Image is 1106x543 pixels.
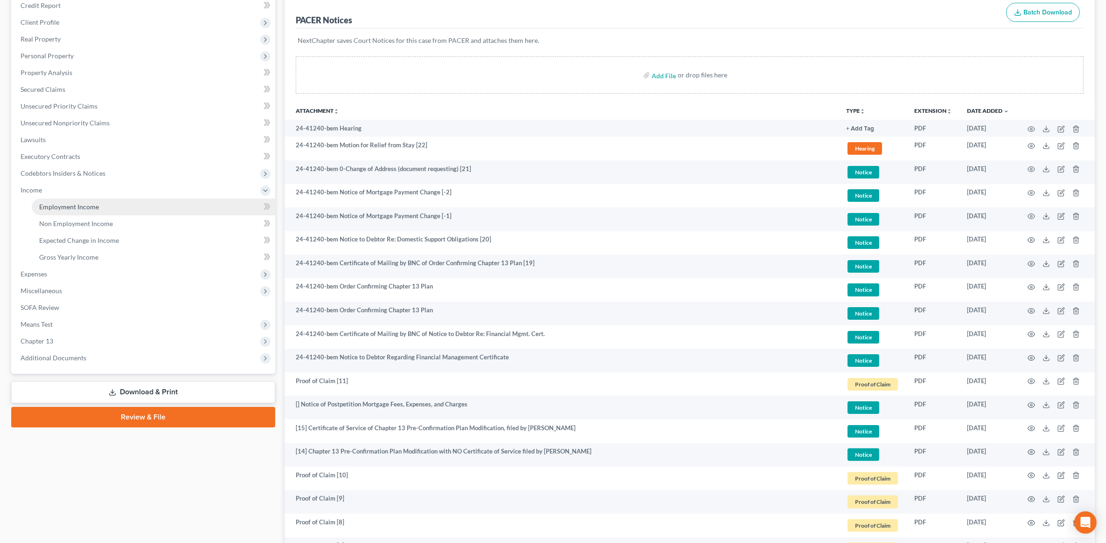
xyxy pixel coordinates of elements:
[11,381,275,403] a: Download & Print
[848,283,879,296] span: Notice
[960,325,1016,349] td: [DATE]
[907,302,960,325] td: PDF
[39,236,119,244] span: Expected Change in Income
[21,136,46,144] span: Lawsuits
[960,302,1016,325] td: [DATE]
[907,325,960,349] td: PDF
[860,109,865,114] i: unfold_more
[848,213,879,226] span: Notice
[960,120,1016,137] td: [DATE]
[907,137,960,160] td: PDF
[296,14,352,26] div: PACER Notices
[285,467,839,490] td: Proof of Claim [10]
[21,52,74,60] span: Personal Property
[848,354,879,367] span: Notice
[39,220,113,227] span: Non Employment Income
[32,215,275,232] a: Non Employment Income
[960,184,1016,208] td: [DATE]
[848,495,898,508] span: Proof of Claim
[846,400,899,415] a: Notice
[848,260,879,273] span: Notice
[39,253,98,261] span: Gross Yearly Income
[846,126,874,132] button: + Add Tag
[1006,3,1080,22] button: Batch Download
[285,325,839,349] td: 24-41240-bem Certificate of Mailing by BNC of Notice to Debtor Re: Financial Mgmt. Cert.
[21,119,110,127] span: Unsecured Nonpriority Claims
[907,490,960,514] td: PDF
[848,401,879,414] span: Notice
[285,443,839,467] td: [14] Chapter 13 Pre-Confirmation Plan Modification with NO Certificate of Service filed by [PERSO...
[285,396,839,419] td: [] Notice of Postpetition Mortgage Fees, Expenses, and Charges
[960,467,1016,490] td: [DATE]
[846,108,865,114] button: TYPEunfold_more
[285,278,839,302] td: 24-41240-bem Order Confirming Chapter 13 Plan
[967,107,1009,114] a: Date Added expand_more
[13,115,275,131] a: Unsecured Nonpriority Claims
[846,471,899,486] a: Proof of Claim
[21,303,59,311] span: SOFA Review
[1023,8,1072,16] span: Batch Download
[907,254,960,278] td: PDF
[960,396,1016,419] td: [DATE]
[296,107,339,114] a: Attachmentunfold_more
[848,331,879,344] span: Notice
[1074,511,1097,534] div: Open Intercom Messenger
[846,447,899,462] a: Notice
[960,254,1016,278] td: [DATE]
[13,98,275,115] a: Unsecured Priority Claims
[907,349,960,372] td: PDF
[846,165,899,180] a: Notice
[13,64,275,81] a: Property Analysis
[846,235,899,250] a: Notice
[960,160,1016,184] td: [DATE]
[846,518,899,533] a: Proof of Claim
[907,207,960,231] td: PDF
[21,85,65,93] span: Secured Claims
[848,472,898,485] span: Proof of Claim
[960,349,1016,372] td: [DATE]
[960,278,1016,302] td: [DATE]
[21,102,97,110] span: Unsecured Priority Claims
[13,299,275,316] a: SOFA Review
[960,443,1016,467] td: [DATE]
[848,166,879,179] span: Notice
[907,419,960,443] td: PDF
[960,372,1016,396] td: [DATE]
[907,443,960,467] td: PDF
[848,519,898,532] span: Proof of Claim
[960,137,1016,160] td: [DATE]
[907,514,960,537] td: PDF
[907,278,960,302] td: PDF
[298,36,1082,45] p: NextChapter saves Court Notices for this case from PACER and attaches them here.
[285,254,839,278] td: 24-41240-bem Certificate of Mailing by BNC of Order Confirming Chapter 13 Plan [19]
[285,349,839,372] td: 24-41240-bem Notice to Debtor Regarding Financial Management Certificate
[848,425,879,438] span: Notice
[13,81,275,98] a: Secured Claims
[21,35,61,43] span: Real Property
[334,109,339,114] i: unfold_more
[678,70,727,80] div: or drop files here
[21,287,62,295] span: Miscellaneous
[285,207,839,231] td: 24-41240-bem Notice of Mortgage Payment Change [-1]
[11,407,275,427] a: Review & File
[846,141,899,156] a: Hearing
[907,396,960,419] td: PDF
[907,120,960,137] td: PDF
[32,249,275,266] a: Gross Yearly Income
[285,302,839,325] td: 24-41240-bem Order Confirming Chapter 13 Plan
[846,353,899,368] a: Notice
[914,107,952,114] a: Extensionunfold_more
[846,494,899,509] a: Proof of Claim
[960,207,1016,231] td: [DATE]
[907,467,960,490] td: PDF
[32,232,275,249] a: Expected Change in Income
[285,231,839,255] td: 24-41240-bem Notice to Debtor Re: Domestic Support Obligations [20]
[21,186,42,194] span: Income
[960,514,1016,537] td: [DATE]
[21,169,105,177] span: Codebtors Insiders & Notices
[846,212,899,227] a: Notice
[285,419,839,443] td: [15] Certificate of Service of Chapter 13 Pre-Confirmation Plan Modification, filed by [PERSON_NAME]
[32,199,275,215] a: Employment Income
[846,377,899,392] a: Proof of Claim
[907,160,960,184] td: PDF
